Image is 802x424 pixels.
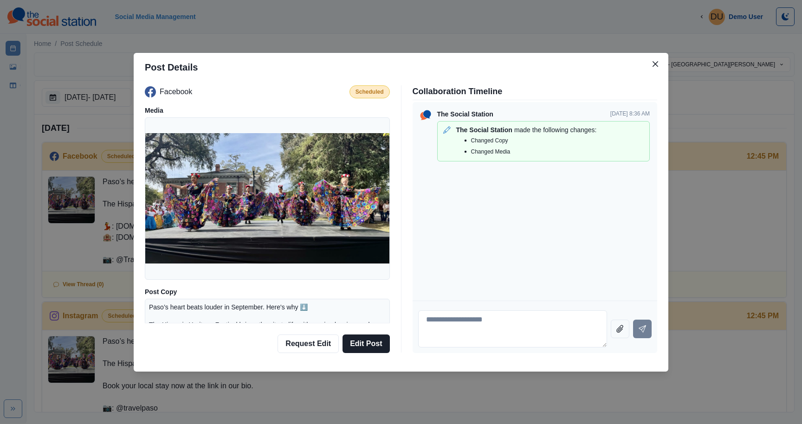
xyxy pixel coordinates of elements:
header: Post Details [134,53,668,82]
p: made the following changes: [514,125,596,135]
button: Attach file [611,320,629,338]
img: ssLogoSVG.f144a2481ffb055bcdd00c89108cbcb7.svg [418,108,433,122]
button: Close [648,57,663,71]
p: Changed Media [471,148,511,156]
p: [DATE] 8:36 AM [610,109,650,119]
button: Request Edit [278,334,339,353]
img: v5chauqnwmuzndlezxx1 [145,133,389,263]
button: Edit Post [343,334,389,353]
p: Collaboration Timeline [413,85,658,98]
p: Media [145,106,390,116]
p: Facebook [160,86,192,97]
p: Changed Copy [471,136,508,145]
p: Scheduled [356,88,384,96]
p: The Social Station [437,109,493,119]
p: Paso’s heart beats louder in September. Here's why ⬇️ The Hispanic Heritage Festival brings the c... [149,303,386,392]
p: Post Copy [145,287,390,297]
button: Send message [633,320,652,338]
p: The Social Station [456,125,512,135]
